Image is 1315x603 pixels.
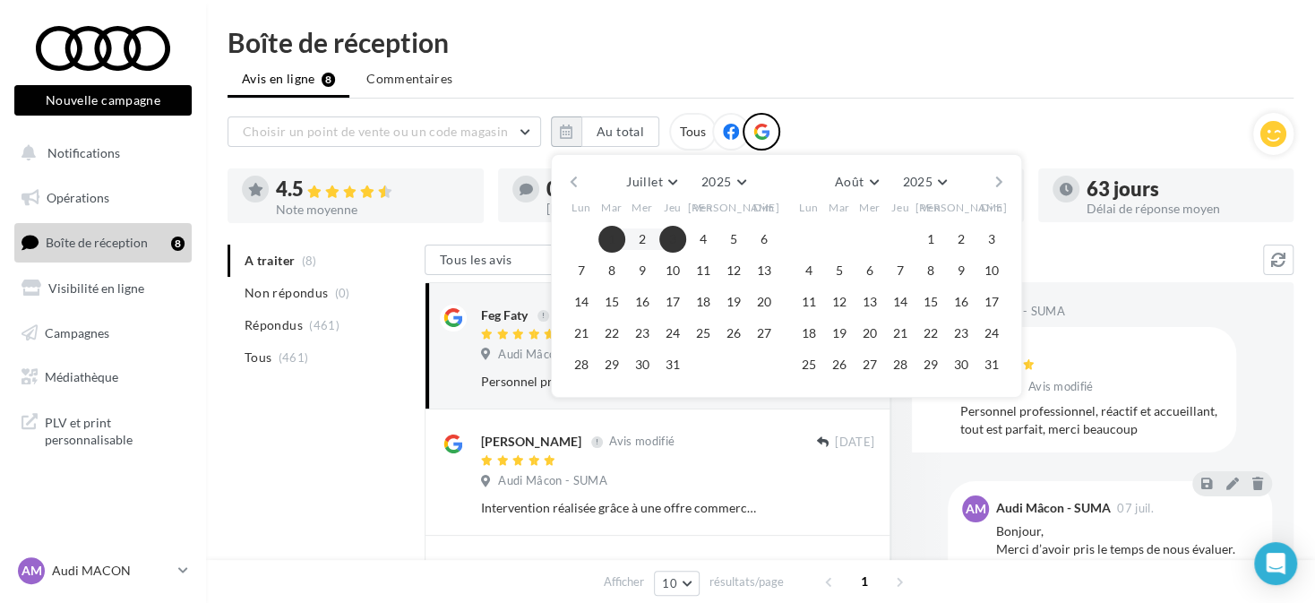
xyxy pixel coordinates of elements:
button: 24 [978,320,1005,347]
div: Délai de réponse moyen [1087,202,1280,215]
button: 10 [659,257,686,284]
button: 27 [751,320,778,347]
button: 8 [917,257,944,284]
span: [DATE] [835,435,874,451]
span: Campagnes [45,324,109,340]
button: Au total [581,116,659,147]
button: 3 [978,226,1005,253]
button: 13 [751,257,778,284]
button: 16 [629,289,656,315]
span: 2025 [701,174,731,189]
span: Médiathèque [45,369,118,384]
button: Nouvelle campagne [14,85,192,116]
button: 20 [751,289,778,315]
button: Au total [551,116,659,147]
span: Tous [245,349,271,366]
span: AM [21,562,42,580]
button: 8 [598,257,625,284]
button: 22 [917,320,944,347]
button: 21 [568,320,595,347]
span: (0) [335,286,350,300]
a: Opérations [11,179,195,217]
button: 25 [795,351,822,378]
button: 28 [568,351,595,378]
span: Notifications [47,145,120,160]
button: 23 [629,320,656,347]
button: 9 [629,257,656,284]
button: 29 [598,351,625,378]
span: Dim [753,200,775,215]
div: Personnel professionnel, réactif et accueillant, tout est parfait, merci beaucoup [960,402,1222,438]
span: Afficher [604,573,644,590]
span: Avis modifié [1028,379,1094,393]
span: Jeu [664,200,682,215]
div: Feg Faty [481,306,528,324]
button: 26 [720,320,747,347]
div: Audi Mâcon - SUMA [996,502,1111,514]
button: 19 [826,320,853,347]
button: 22 [598,320,625,347]
button: Choisir un point de vente ou un code magasin [228,116,541,147]
button: 4 [795,257,822,284]
button: 15 [598,289,625,315]
a: PLV et print personnalisable [11,403,195,456]
button: Notifications [11,134,188,172]
span: 2025 [902,174,932,189]
button: Août [828,169,885,194]
span: Juillet [626,174,662,189]
button: 19 [720,289,747,315]
span: résultats/page [709,573,784,590]
button: 6 [751,226,778,253]
button: 14 [887,289,914,315]
div: Note moyenne [276,203,469,216]
div: 8 [171,237,185,251]
span: AM [966,500,986,518]
button: 11 [795,289,822,315]
button: 30 [629,351,656,378]
span: Lun [799,200,819,215]
button: 12 [720,257,747,284]
span: (461) [309,318,339,332]
a: Boîte de réception8 [11,223,195,262]
button: 11 [690,257,717,284]
button: 18 [690,289,717,315]
button: 6 [856,257,883,284]
div: 63 jours [1087,179,1280,199]
button: 27 [856,351,883,378]
button: 26 [826,351,853,378]
button: 23 [948,320,975,347]
button: 2025 [895,169,953,194]
div: [PERSON_NAME] [481,433,581,451]
button: Tous les avis [425,245,604,275]
span: Mar [601,200,623,215]
button: 12 [826,289,853,315]
button: 24 [659,320,686,347]
span: 1 [850,567,879,596]
button: 10 [978,257,1005,284]
span: Lun [572,200,591,215]
span: (461) [279,350,309,365]
button: 2 [948,226,975,253]
button: 15 [917,289,944,315]
span: Audi Mâcon - SUMA [498,473,607,489]
span: Opérations [47,190,109,205]
button: 9 [948,257,975,284]
span: Mer [632,200,653,215]
button: 13 [856,289,883,315]
button: 31 [978,351,1005,378]
p: Audi MACON [52,562,171,580]
span: 07 juil. [1117,503,1154,514]
button: 31 [659,351,686,378]
span: Jeu [891,200,909,215]
button: 14 [568,289,595,315]
div: Feg Faty [960,341,1097,354]
a: Médiathèque [11,358,195,396]
span: PLV et print personnalisable [45,410,185,449]
span: 10 [662,576,677,590]
a: AM Audi MACON [14,554,192,588]
div: Open Intercom Messenger [1254,542,1297,585]
button: 21 [887,320,914,347]
span: Août [835,174,864,189]
button: 18 [795,320,822,347]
